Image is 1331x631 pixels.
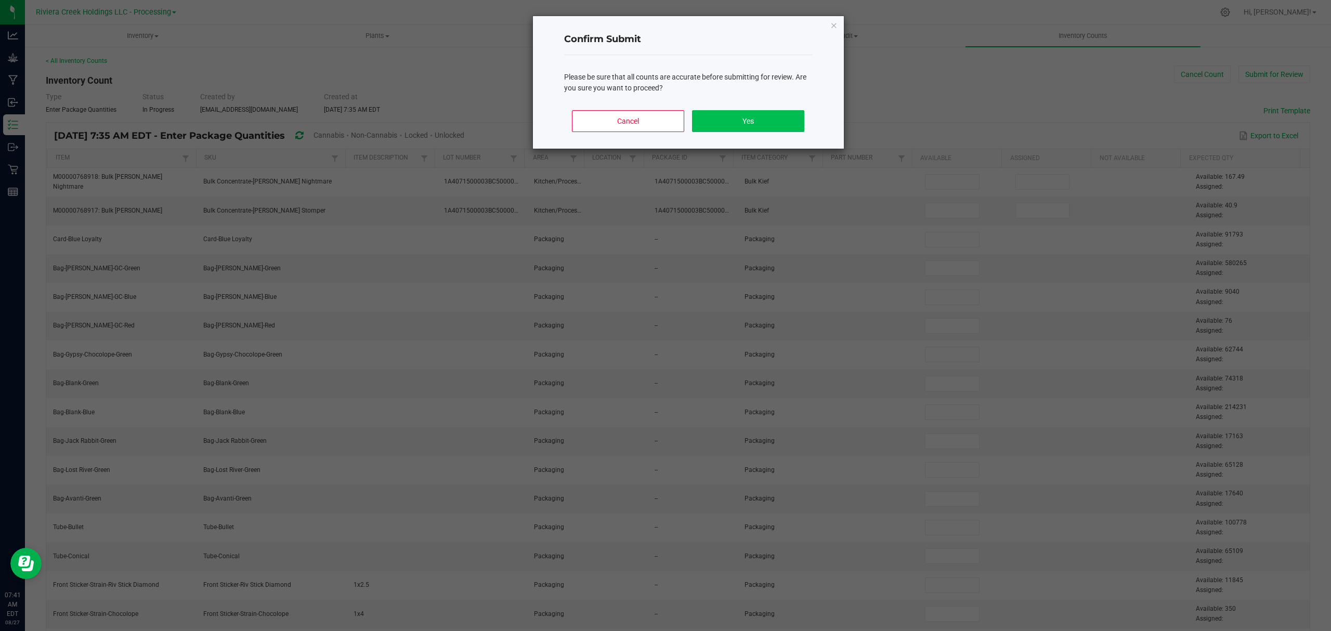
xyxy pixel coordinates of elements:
div: Please be sure that all counts are accurate before submitting for review. Are you sure you want t... [564,72,813,94]
h4: Confirm Submit [564,33,813,46]
button: Cancel [572,110,684,132]
button: Close [830,19,838,31]
iframe: Resource center [10,548,42,579]
button: Yes [692,110,804,132]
